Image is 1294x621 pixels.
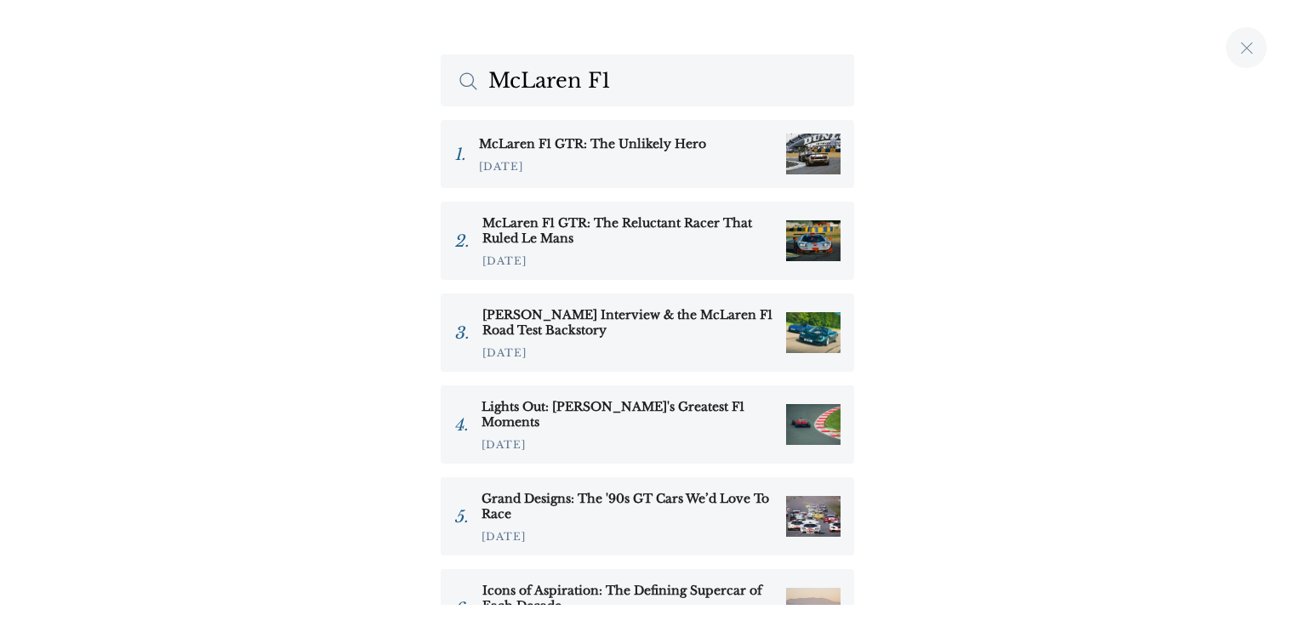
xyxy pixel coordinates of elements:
[441,385,854,464] a: Lights Out: [PERSON_NAME]'s Greatest F1 Moments [DATE]
[479,160,523,173] time: [DATE]
[441,120,854,188] a: McLaren F1 GTR: The Unlikely Hero [DATE]
[482,346,527,359] time: [DATE]
[482,530,526,543] time: [DATE]
[441,477,854,555] a: Grand Designs: The '90s GT Cars We’d Love To Race [DATE]
[441,202,854,280] a: McLaren F1 GTR: The Reluctant Racer That Ruled Le Mans [DATE]
[482,583,772,613] h3: Icons of Aspiration: The Defining Supercar of Each Decade
[482,215,772,246] h3: McLaren F1 GTR: The Reluctant Racer That Ruled Le Mans
[482,438,526,451] time: [DATE]
[482,399,772,430] h3: Lights Out: [PERSON_NAME]'s Greatest F1 Moments
[482,254,527,267] time: [DATE]
[441,293,854,372] a: [PERSON_NAME] Interview & the McLaren F1 Road Test Backstory [DATE]
[482,491,772,521] h3: Grand Designs: The '90s GT Cars We’d Love To Race
[482,307,772,338] h3: [PERSON_NAME] Interview & the McLaren F1 Road Test Backstory
[441,54,854,106] input: Search The Apex by Custodian
[479,136,772,151] h3: McLaren F1 GTR: The Unlikely Hero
